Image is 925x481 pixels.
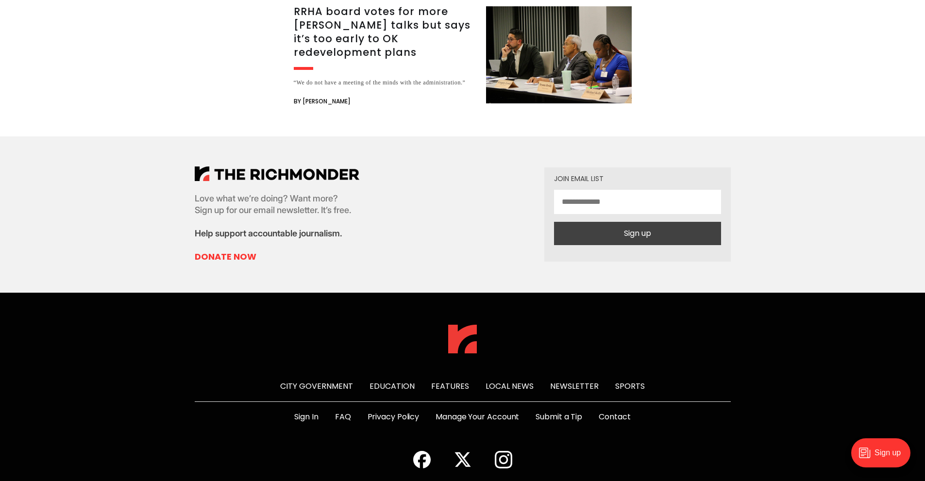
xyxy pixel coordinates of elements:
span: By [PERSON_NAME] [294,96,351,107]
a: Local News [486,381,534,392]
p: Love what we’re doing? Want more? Sign up for our email newsletter. It’s free. [195,193,359,216]
div: “We do not have a meeting of the minds with the administration.” [294,78,474,88]
a: City Government [280,381,353,392]
a: Donate Now [195,251,359,263]
a: Sign In [294,411,318,423]
img: RRHA board votes for more Gilpin talks but says it’s too early to OK redevelopment plans [486,6,632,103]
iframe: portal-trigger [843,433,925,481]
a: Features [431,381,469,392]
h3: RRHA board votes for more [PERSON_NAME] talks but says it’s too early to OK redevelopment plans [294,5,474,59]
a: Privacy Policy [368,411,420,423]
img: The Richmonder [448,325,477,353]
div: Join email list [554,175,721,182]
a: Submit a Tip [536,411,582,423]
a: Newsletter [550,381,599,392]
a: RRHA board votes for more [PERSON_NAME] talks but says it’s too early to OK redevelopment plans “... [294,6,632,107]
a: FAQ [335,411,351,423]
button: Sign up [554,222,721,245]
p: Help support accountable journalism. [195,228,359,239]
a: Manage Your Account [436,411,519,423]
img: The Richmonder Logo [195,166,359,181]
a: Sports [615,381,645,392]
a: Contact [599,411,630,423]
a: Education [370,381,415,392]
